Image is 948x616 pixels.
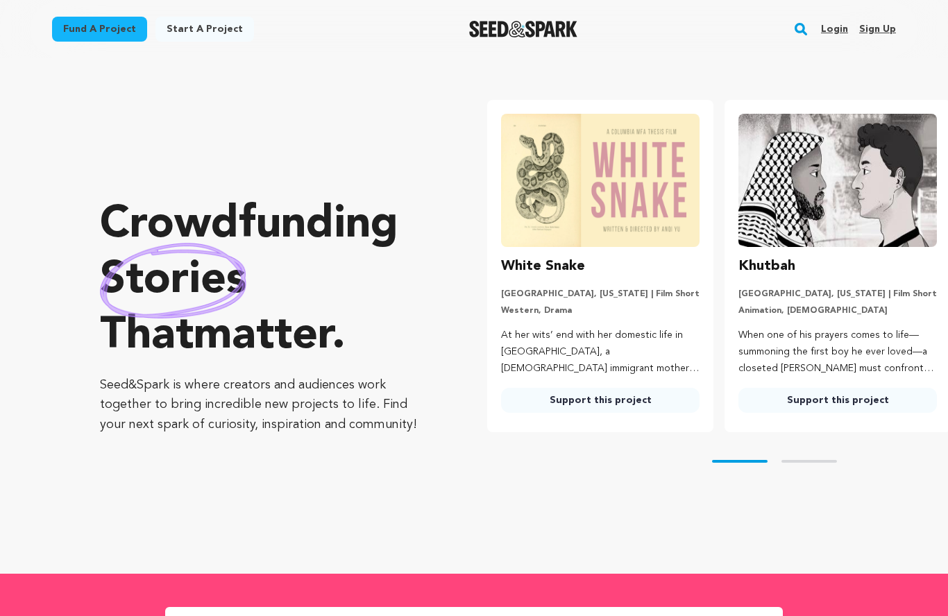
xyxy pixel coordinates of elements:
[501,305,700,316] p: Western, Drama
[52,17,147,42] a: Fund a project
[738,114,937,247] img: Khutbah image
[501,114,700,247] img: White Snake image
[859,18,896,40] a: Sign up
[501,388,700,413] a: Support this project
[738,327,937,377] p: When one of his prayers comes to life—summoning the first boy he ever loved—a closeted [PERSON_NA...
[738,289,937,300] p: [GEOGRAPHIC_DATA], [US_STATE] | Film Short
[501,255,585,277] h3: White Snake
[738,255,795,277] h3: Khutbah
[194,314,332,359] span: matter
[100,243,246,318] img: hand sketched image
[501,327,700,377] p: At her wits’ end with her domestic life in [GEOGRAPHIC_DATA], a [DEMOGRAPHIC_DATA] immigrant moth...
[501,289,700,300] p: [GEOGRAPHIC_DATA], [US_STATE] | Film Short
[100,375,432,435] p: Seed&Spark is where creators and audiences work together to bring incredible new projects to life...
[469,21,578,37] a: Seed&Spark Homepage
[100,198,432,364] p: Crowdfunding that .
[155,17,254,42] a: Start a project
[738,388,937,413] a: Support this project
[738,305,937,316] p: Animation, [DEMOGRAPHIC_DATA]
[469,21,578,37] img: Seed&Spark Logo Dark Mode
[821,18,848,40] a: Login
